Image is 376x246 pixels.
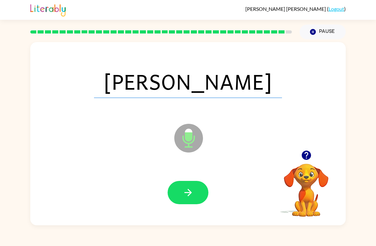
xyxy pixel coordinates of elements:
[300,25,346,39] button: Pause
[30,3,66,17] img: Literably
[329,6,344,12] a: Logout
[94,65,282,98] span: [PERSON_NAME]
[274,154,338,218] video: Your browser must support playing .mp4 files to use Literably. Please try using another browser.
[245,6,346,12] div: ( )
[245,6,327,12] span: [PERSON_NAME] [PERSON_NAME]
